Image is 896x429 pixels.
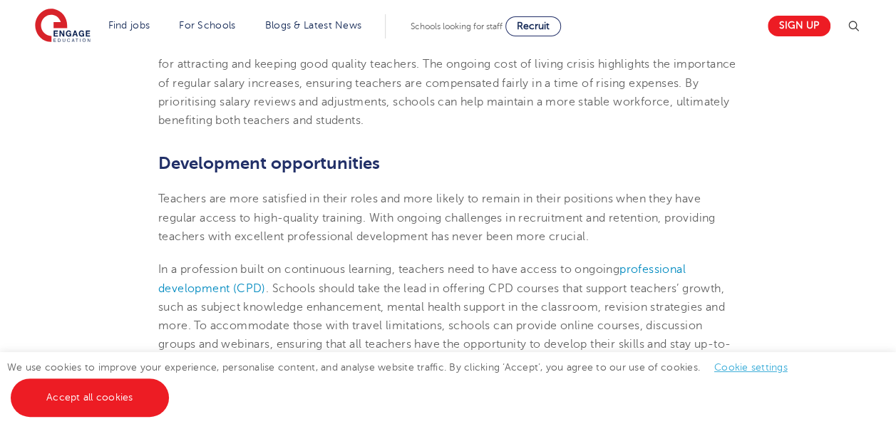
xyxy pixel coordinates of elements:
a: Find jobs [108,20,150,31]
a: For Schools [179,20,235,31]
a: Cookie settings [714,362,788,373]
a: Recruit [505,16,561,36]
span: Teachers are more satisfied in their roles and more likely to remain in their positions when they... [158,192,716,243]
span: In a profession built on continuous learning, teachers need to have access to ongoing [158,263,619,276]
b: Development opportunities [158,153,380,173]
span: . Schools should take the lead in offering CPD courses that support teachers’ growth, such as sub... [158,282,731,408]
span: Recruit [517,21,550,31]
a: professional development (CPD) [158,263,686,294]
a: Accept all cookies [11,378,169,417]
a: Sign up [768,16,830,36]
span: We use cookies to improve your experience, personalise content, and analyse website traffic. By c... [7,362,802,403]
span: Schools looking for staff [411,21,503,31]
img: Engage Education [35,9,91,44]
a: Blogs & Latest News [265,20,362,31]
